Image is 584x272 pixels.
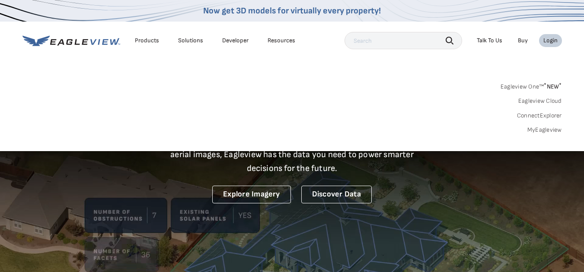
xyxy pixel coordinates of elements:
p: A new era starts here. Built on more than 3.5 billion high-resolution aerial images, Eagleview ha... [160,134,424,175]
a: Explore Imagery [212,186,291,203]
a: Eagleview Cloud [518,97,562,105]
a: MyEagleview [527,126,562,134]
div: Talk To Us [477,37,502,44]
a: Buy [518,37,528,44]
div: Products [135,37,159,44]
input: Search [345,32,462,49]
div: Solutions [178,37,203,44]
a: Discover Data [301,186,372,203]
a: Developer [222,37,249,44]
span: NEW [544,83,562,90]
div: Login [543,37,558,44]
a: Now get 3D models for virtually every property! [203,6,381,16]
div: Resources [268,37,295,44]
a: Eagleview One™*NEW* [501,80,562,90]
a: ConnectExplorer [517,112,562,120]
